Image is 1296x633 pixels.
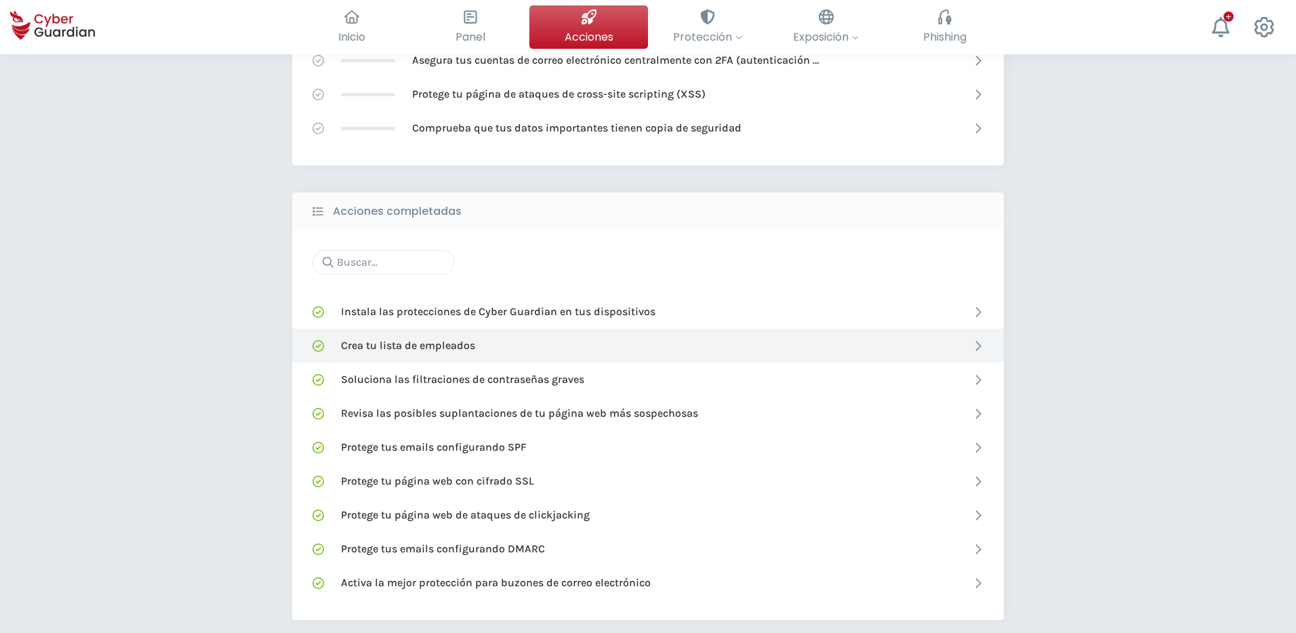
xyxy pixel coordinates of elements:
b: Acciones completadas [333,203,462,220]
span: Panel [455,28,485,45]
button: Panel [411,5,529,49]
p: Instala las protecciones de Cyber Guardian en tus dispositivos [341,304,655,319]
p: Crea tu lista de empleados [341,338,475,353]
span: Acciones [565,28,613,45]
p: Revisa las posibles suplantaciones de tu página web más sospechosas [341,406,698,421]
span: Phishing [923,28,967,45]
p: Activa la mejor protección para buzones de correo electrónico [341,575,651,590]
span: Inicio [338,28,365,45]
p: Soluciona las filtraciones de contraseñas graves [341,372,584,387]
p: Protege tus emails configurando SPF [341,440,527,455]
div: + [1223,12,1234,22]
p: Comprueba que tus datos importantes tienen copia de seguridad [412,121,742,136]
span: Protección [673,28,742,45]
p: Protege tus emails configurando DMARC [341,542,545,556]
button: Protección [648,5,767,49]
button: Phishing [885,5,1004,49]
button: Acciones [529,5,648,49]
input: Buscar... [312,250,455,274]
p: Protege tu página de ataques de cross-site scripting (XSS) [412,87,706,102]
button: Exposición [767,5,885,49]
span: Exposición [793,28,859,45]
button: Inicio [292,5,411,49]
p: Protege tu página web de ataques de clickjacking [341,508,590,523]
p: Protege tu página web con cifrado SSL [341,474,534,489]
p: Asegura tus cuentas de correo electrónico centralmente con 2FA (autenticación [PERSON_NAME] factor) [412,53,819,68]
